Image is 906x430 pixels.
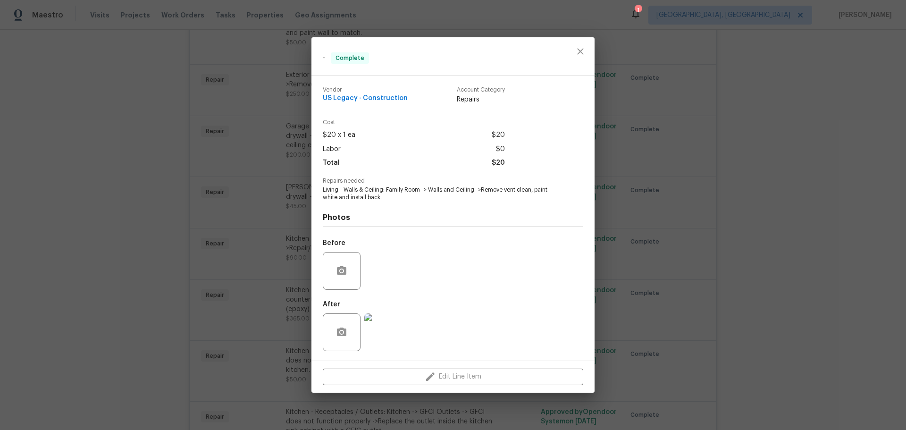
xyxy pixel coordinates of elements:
[323,119,505,126] span: Cost
[457,87,505,93] span: Account Category
[323,240,345,246] h5: Before
[323,301,340,308] h5: After
[492,128,505,142] span: $20
[323,213,583,222] h4: Photos
[496,143,505,156] span: $0
[569,40,592,63] button: close
[323,95,408,102] span: US Legacy - Construction
[323,87,408,93] span: Vendor
[323,143,341,156] span: Labor
[323,55,325,61] span: -
[635,6,641,15] div: 1
[323,128,355,142] span: $20 x 1 ea
[492,156,505,170] span: $20
[323,178,583,184] span: Repairs needed
[323,156,340,170] span: Total
[457,95,505,104] span: Repairs
[323,186,557,202] span: Living - Walls & Ceiling: Family Room -> Walls and Ceiling ->Remove vent clean, paint white and i...
[332,53,368,63] span: Complete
